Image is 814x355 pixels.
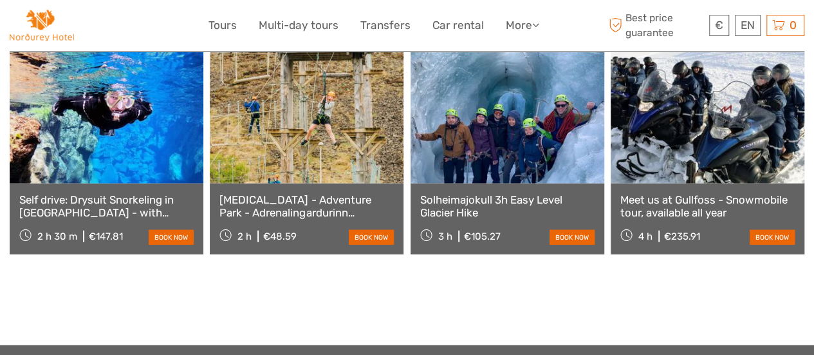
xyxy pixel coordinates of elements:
[638,231,652,242] span: 4 h
[259,16,338,35] a: Multi-day tours
[464,231,501,242] div: €105.27
[360,16,411,35] a: Transfers
[420,193,595,220] a: Solheimajokull 3h Easy Level Glacier Hike
[263,231,297,242] div: €48.59
[237,231,252,242] span: 2 h
[432,16,484,35] a: Car rental
[506,16,539,35] a: More
[750,230,795,245] a: book now
[149,230,194,245] a: book now
[606,11,706,39] span: Best price guarantee
[349,230,394,245] a: book now
[735,15,761,36] div: EN
[219,193,394,220] a: [MEDICAL_DATA] - Adventure Park - Adrenalingardurinn Nesjavollum
[208,16,237,35] a: Tours
[664,231,700,242] div: €235.91
[89,231,123,242] div: €147.81
[620,193,795,220] a: Meet us at Gullfoss - Snowmobile tour, available all year
[550,230,595,245] a: book now
[438,231,452,242] span: 3 h
[37,231,77,242] span: 2 h 30 m
[10,10,74,41] img: Norðurey Hótel
[715,19,723,32] span: €
[19,193,194,220] a: Self drive: Drysuit Snorkeling in [GEOGRAPHIC_DATA] - with underwater photos
[788,19,799,32] span: 0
